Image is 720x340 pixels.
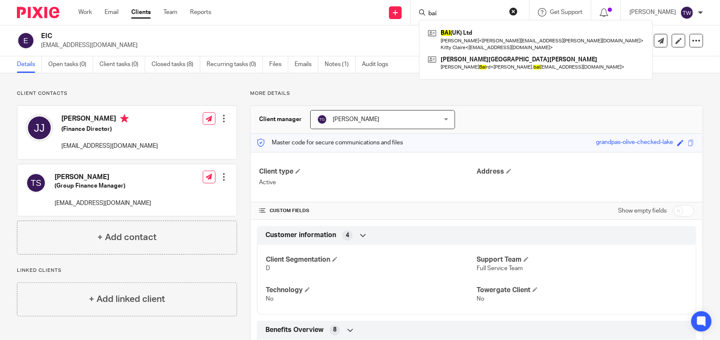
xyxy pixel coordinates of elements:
span: 8 [333,326,337,334]
span: No [266,296,273,302]
a: Recurring tasks (0) [207,56,263,73]
span: 4 [346,231,349,240]
h2: EIC [41,32,479,41]
h5: (Finance Director) [61,125,158,133]
span: No [477,296,484,302]
a: Notes (1) [325,56,356,73]
img: svg%3E [317,114,327,124]
img: svg%3E [26,114,53,141]
h4: + Add linked client [89,293,165,306]
a: Email [105,8,119,17]
p: [EMAIL_ADDRESS][DOMAIN_NAME] [41,41,588,50]
p: [EMAIL_ADDRESS][DOMAIN_NAME] [55,199,151,207]
p: Client contacts [17,90,237,97]
img: svg%3E [17,32,35,50]
p: [EMAIL_ADDRESS][DOMAIN_NAME] [61,142,158,150]
img: svg%3E [680,6,694,19]
h4: + Add contact [97,231,157,244]
span: Full Service Team [477,265,523,271]
p: [PERSON_NAME] [629,8,676,17]
span: Get Support [550,9,582,15]
button: Clear [509,7,518,16]
label: Show empty fields [618,207,667,215]
h5: (Group Finance Manager) [55,182,151,190]
a: Team [163,8,177,17]
a: Files [269,56,288,73]
h4: CUSTOM FIELDS [259,207,477,214]
p: More details [250,90,703,97]
h3: Client manager [259,115,302,124]
a: Client tasks (0) [99,56,145,73]
h4: Client Segmentation [266,255,477,264]
h4: Client type [259,167,477,176]
span: [PERSON_NAME] [333,116,379,122]
a: Closed tasks (8) [152,56,200,73]
a: Clients [131,8,151,17]
div: grandpas-olive-checked-lake [596,138,673,148]
h4: Support Team [477,255,687,264]
h4: Technology [266,286,477,295]
h4: [PERSON_NAME] [61,114,158,125]
span: Customer information [265,231,336,240]
h4: [PERSON_NAME] [55,173,151,182]
p: Active [259,178,477,187]
a: Reports [190,8,211,17]
h4: Address [477,167,694,176]
p: Master code for secure communications and files [257,138,403,147]
img: svg%3E [26,173,46,193]
img: Pixie [17,7,59,18]
a: Audit logs [362,56,394,73]
a: Work [78,8,92,17]
input: Search [428,10,504,18]
span: D [266,265,270,271]
p: Linked clients [17,267,237,274]
i: Primary [120,114,129,123]
a: Details [17,56,42,73]
span: Benefits Overview [265,326,323,334]
a: Open tasks (0) [48,56,93,73]
a: Emails [295,56,318,73]
h4: Towergate Client [477,286,687,295]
